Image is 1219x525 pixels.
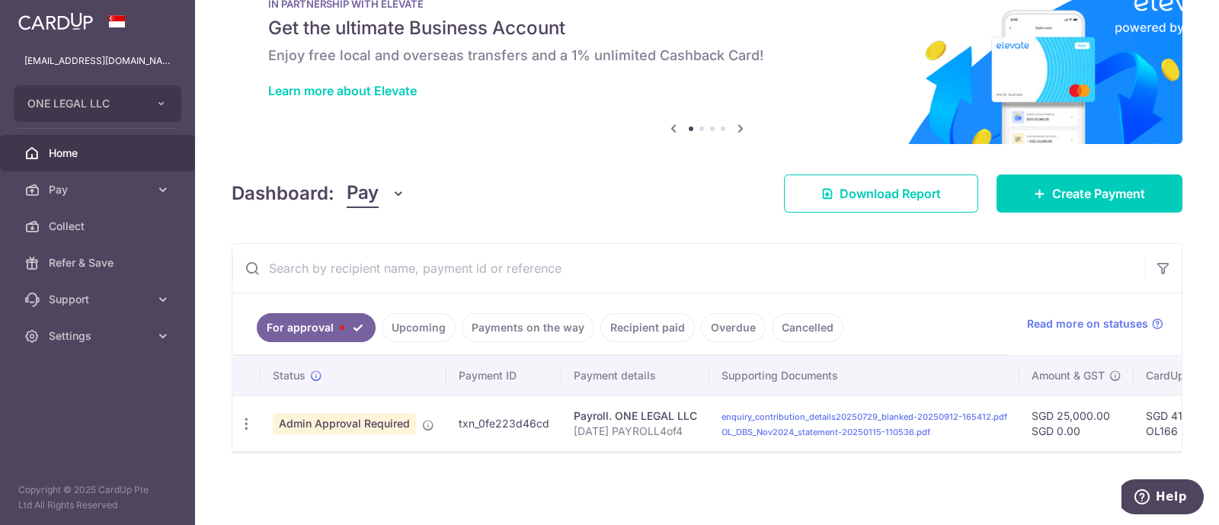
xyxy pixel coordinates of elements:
button: ONE LEGAL LLC [14,85,181,122]
span: Support [49,292,149,307]
th: Payment details [562,356,709,395]
h5: Get the ultimate Business Account [268,16,1146,40]
input: Search by recipient name, payment id or reference [232,244,1145,293]
a: Cancelled [772,313,843,342]
a: Create Payment [997,174,1182,213]
span: ONE LEGAL LLC [27,96,140,111]
span: Pay [347,179,379,208]
a: Recipient paid [600,313,695,342]
a: For approval [257,313,376,342]
a: Read more on statuses [1027,316,1163,331]
div: Payroll. ONE LEGAL LLC [574,408,697,424]
span: Pay [49,182,149,197]
h4: Dashboard: [232,180,334,207]
span: Settings [49,328,149,344]
p: [DATE] PAYROLL4of4 [574,424,697,439]
td: txn_0fe223d46cd [446,395,562,451]
a: enquiry_contribution_details20250729_blanked-20250912-165412.pdf [721,411,1007,422]
td: SGD 25,000.00 SGD 0.00 [1019,395,1134,451]
a: Learn more about Elevate [268,83,417,98]
a: Upcoming [382,313,456,342]
p: [EMAIL_ADDRESS][DOMAIN_NAME] [24,53,171,69]
h6: Enjoy free local and overseas transfers and a 1% unlimited Cashback Card! [268,46,1146,65]
span: Collect [49,219,149,234]
span: Home [49,146,149,161]
span: Refer & Save [49,255,149,271]
span: Status [273,368,306,383]
span: Create Payment [1052,184,1145,203]
span: Admin Approval Required [273,413,416,434]
th: Supporting Documents [709,356,1019,395]
a: Overdue [701,313,766,342]
a: Payments on the way [462,313,594,342]
span: CardUp fee [1146,368,1204,383]
span: Amount & GST [1032,368,1105,383]
iframe: Opens a widget where you can find more information [1121,479,1204,517]
a: OL_DBS_Nov2024_statement-20250115-110536.pdf [721,427,930,437]
img: CardUp [18,12,93,30]
button: Pay [347,179,405,208]
a: Download Report [784,174,978,213]
span: Download Report [840,184,941,203]
th: Payment ID [446,356,562,395]
span: Read more on statuses [1027,316,1148,331]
